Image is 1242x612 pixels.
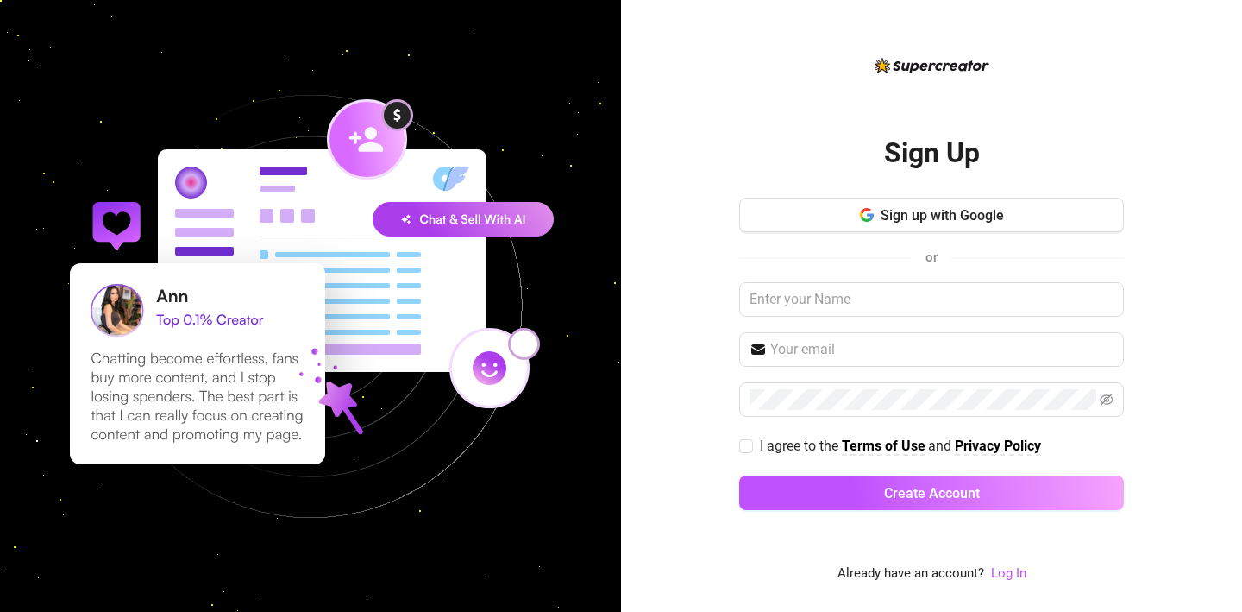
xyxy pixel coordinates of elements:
span: Create Account [884,485,980,502]
button: Sign up with Google [739,198,1124,232]
strong: Privacy Policy [955,438,1041,454]
a: Log In [991,565,1026,581]
strong: Terms of Use [842,438,925,454]
button: Create Account [739,476,1124,510]
span: Already have an account? [837,564,984,584]
span: or [925,249,938,265]
img: signup-background-D0MIrEPF.svg [12,8,609,605]
a: Log In [991,564,1026,584]
span: and [928,438,955,454]
a: Terms of Use [842,438,925,456]
span: I agree to the [760,438,842,454]
span: Sign up with Google [881,207,1004,224]
img: logo-BBDzfeDw.svg [875,58,989,73]
h2: Sign Up [884,136,980,171]
span: eye-invisible [1100,393,1113,407]
a: Privacy Policy [955,438,1041,456]
input: Enter your Name [739,282,1124,317]
input: Your email [770,339,1113,360]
